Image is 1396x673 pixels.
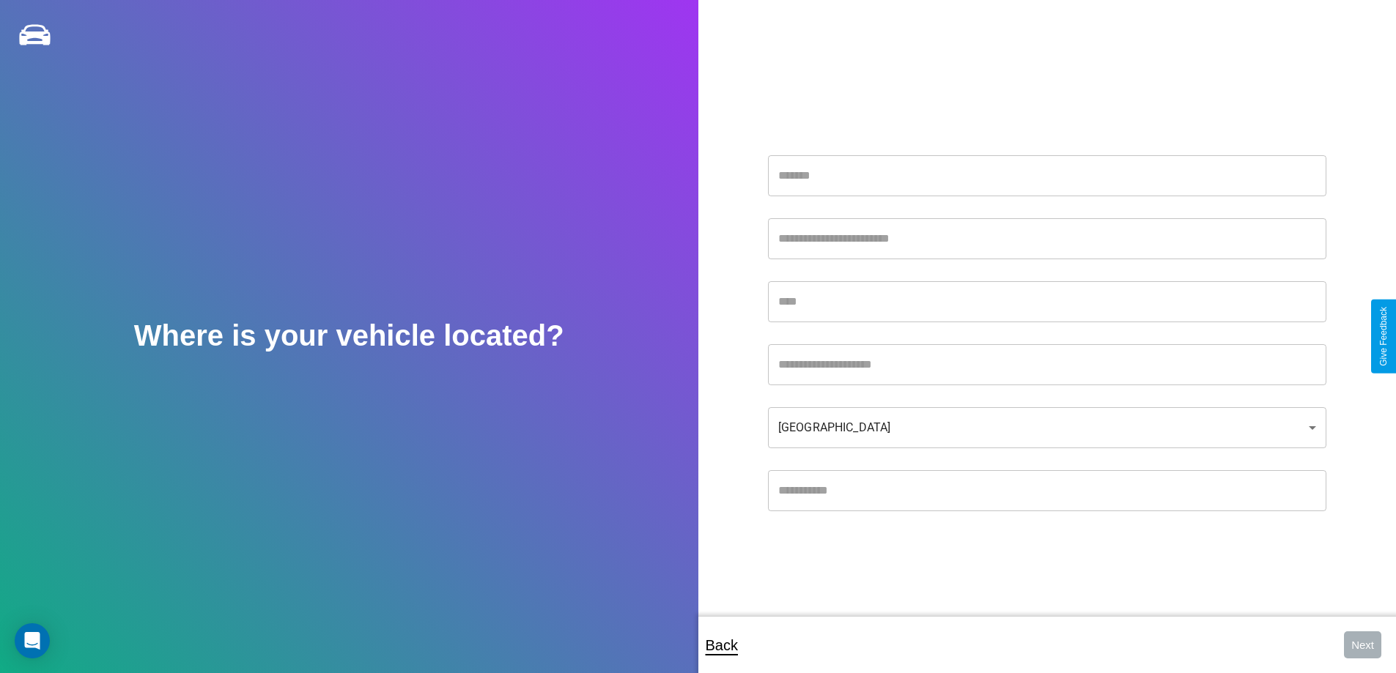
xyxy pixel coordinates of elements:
[134,319,564,352] h2: Where is your vehicle located?
[1344,631,1381,658] button: Next
[706,632,738,658] p: Back
[15,623,50,658] div: Open Intercom Messenger
[768,407,1326,448] div: [GEOGRAPHIC_DATA]
[1378,307,1389,366] div: Give Feedback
